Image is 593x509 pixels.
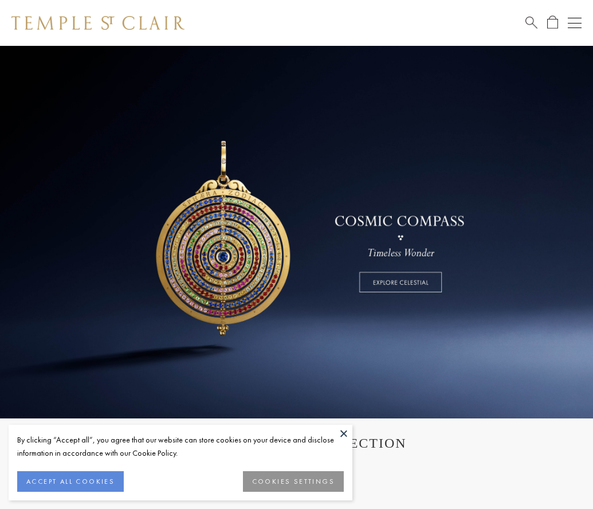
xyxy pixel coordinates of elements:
button: ACCEPT ALL COOKIES [17,471,124,492]
div: By clicking “Accept all”, you agree that our website can store cookies on your device and disclos... [17,433,344,460]
a: Search [525,15,537,30]
button: COOKIES SETTINGS [243,471,344,492]
a: Open Shopping Bag [547,15,558,30]
button: Open navigation [568,16,582,30]
img: Temple St. Clair [11,16,184,30]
